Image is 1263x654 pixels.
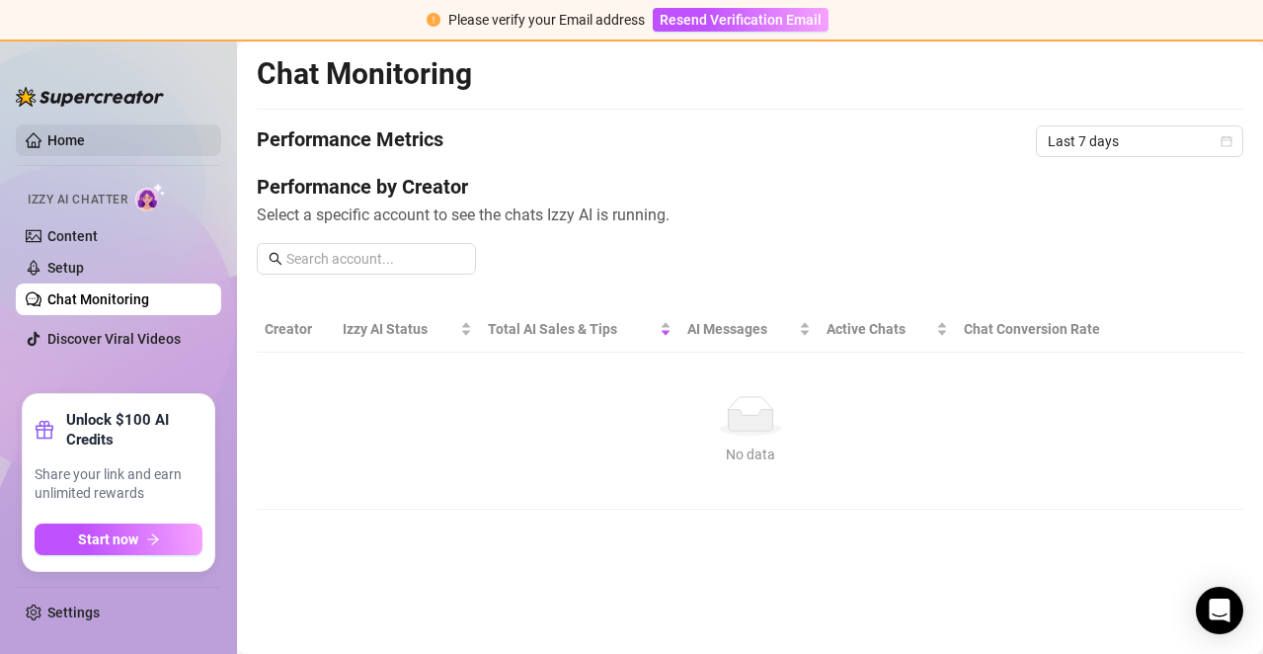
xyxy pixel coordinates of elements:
[47,132,85,148] a: Home
[273,444,1227,465] div: No data
[956,306,1145,353] th: Chat Conversion Rate
[28,191,127,209] span: Izzy AI Chatter
[269,252,282,266] span: search
[335,306,480,353] th: Izzy AI Status
[679,306,818,353] th: AI Messages
[47,605,100,620] a: Settings
[448,9,645,31] div: Please verify your Email address
[35,524,202,555] button: Start nowarrow-right
[257,306,335,353] th: Creator
[480,306,679,353] th: Total AI Sales & Tips
[257,55,472,93] h2: Chat Monitoring
[47,260,84,276] a: Setup
[16,87,164,107] img: logo-BBDzfeDw.svg
[1221,135,1232,147] span: calendar
[47,291,149,307] a: Chat Monitoring
[47,331,181,347] a: Discover Viral Videos
[146,532,160,546] span: arrow-right
[66,410,202,450] strong: Unlock $100 AI Credits
[78,531,138,547] span: Start now
[1048,126,1231,156] span: Last 7 days
[1196,587,1243,634] div: Open Intercom Messenger
[257,173,1243,201] h4: Performance by Creator
[257,125,443,157] h4: Performance Metrics
[286,248,464,270] input: Search account...
[827,318,932,340] span: Active Chats
[819,306,956,353] th: Active Chats
[35,465,202,504] span: Share your link and earn unlimited rewards
[660,12,822,28] span: Resend Verification Email
[47,228,98,244] a: Content
[257,203,1243,227] span: Select a specific account to see the chats Izzy AI is running.
[687,318,794,340] span: AI Messages
[488,318,656,340] span: Total AI Sales & Tips
[135,183,166,211] img: AI Chatter
[427,13,440,27] span: exclamation-circle
[653,8,829,32] button: Resend Verification Email
[343,318,456,340] span: Izzy AI Status
[35,420,54,440] span: gift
